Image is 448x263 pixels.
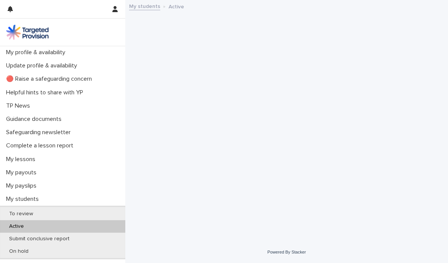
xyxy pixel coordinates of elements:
img: M5nRWzHhSzIhMunXDL62 [6,25,49,40]
p: My lessons [3,156,41,163]
p: Complete a lesson report [3,142,79,149]
p: My profile & availability [3,49,71,56]
p: Active [3,223,30,230]
p: Active [169,2,184,10]
p: Update profile & availability [3,62,83,69]
p: Submit conclusive report [3,236,76,242]
p: TP News [3,102,36,110]
p: My payouts [3,169,43,176]
p: 🔴 Raise a safeguarding concern [3,75,98,83]
a: Powered By Stacker [267,250,306,254]
p: On hold [3,248,35,255]
p: My payslips [3,182,43,189]
p: My students [3,196,45,203]
p: To review [3,211,39,217]
p: Safeguarding newsletter [3,129,77,136]
p: Helpful hints to share with YP [3,89,89,96]
p: Guidance documents [3,116,68,123]
a: My students [129,2,160,10]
